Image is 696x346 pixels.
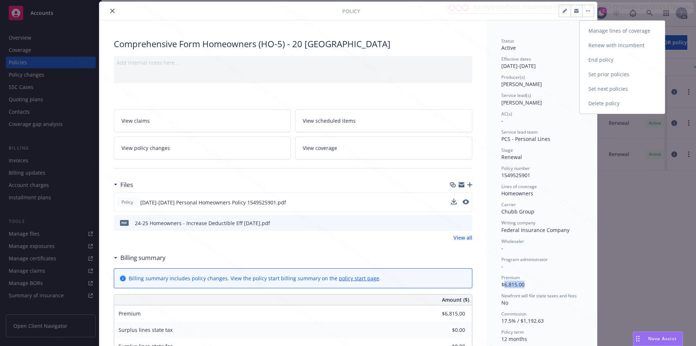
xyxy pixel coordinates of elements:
span: Status [501,38,514,44]
span: - [501,245,503,252]
div: Add internal notes here... [117,59,469,66]
span: Producer(s) [501,74,525,80]
button: close [108,7,117,15]
span: pdf [120,220,129,225]
span: Active [501,44,516,51]
button: download file [451,219,457,227]
span: AC(s) [501,111,512,117]
span: [PERSON_NAME] [501,81,542,87]
span: - [501,263,503,270]
a: View scheduled items [295,109,472,132]
span: View scheduled items [303,117,356,125]
span: [DATE]-[DATE] Personal Homeowners Policy 1549525901.pdf [140,199,286,206]
a: View coverage [295,137,472,159]
button: preview file [463,219,469,227]
span: Service lead(s) [501,92,531,98]
span: Policy term [501,329,524,335]
div: Billing summary [114,253,166,262]
span: Policy [120,199,134,205]
a: View policy changes [114,137,291,159]
button: preview file [463,199,469,204]
span: Policy number [501,165,530,171]
div: Comprehensive Form Homeowners (HO-5) - 20 [GEOGRAPHIC_DATA] [114,38,472,50]
span: Writing company [501,220,535,226]
h3: Billing summary [120,253,166,262]
span: Policy [342,7,360,15]
span: 17.5% / $1,192.63 [501,317,544,324]
span: [PERSON_NAME] [501,99,542,106]
span: Nova Assist [648,335,677,342]
span: Amount ($) [442,296,469,304]
div: Files [114,180,133,190]
a: policy start page [339,275,379,282]
a: View all [453,234,472,241]
span: Federal Insurance Company [501,227,569,233]
span: Premium [119,310,141,317]
span: Surplus lines state tax [119,326,173,333]
span: Lines of coverage [501,183,537,190]
h3: Files [120,180,133,190]
button: download file [451,199,457,206]
span: View coverage [303,144,337,152]
span: Program administrator [501,256,548,262]
input: 0.00 [422,308,469,319]
button: download file [451,199,457,204]
button: preview file [463,199,469,206]
span: No [501,299,508,306]
span: 12 months [501,335,527,342]
span: Wholesaler [501,238,524,244]
span: View policy changes [121,144,170,152]
div: 24-25 Homeowners - Increase Deductible Eff [DATE].pdf [135,219,270,227]
span: Effective dates [501,56,531,62]
span: 1549525901 [501,172,530,179]
span: View claims [121,117,150,125]
span: Carrier [501,202,516,208]
span: $6,815.00 [501,281,525,288]
a: View claims [114,109,291,132]
span: Newfront will file state taxes and fees [501,293,577,299]
span: Stage [501,147,513,153]
span: Service lead team [501,129,538,135]
div: Drag to move [633,332,642,346]
div: Billing summary includes policy changes. View the policy start billing summary on the . [129,274,381,282]
div: [DATE] - [DATE] [501,56,583,70]
span: - [501,117,503,124]
span: Premium [501,274,520,281]
input: 0.00 [422,325,469,335]
span: Renewal [501,154,522,160]
span: Homeowners [501,190,533,197]
span: PCS - Personal Lines [501,135,550,142]
button: Nova Assist [633,331,683,346]
span: Chubb Group [501,208,534,215]
span: Commission [501,311,526,317]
